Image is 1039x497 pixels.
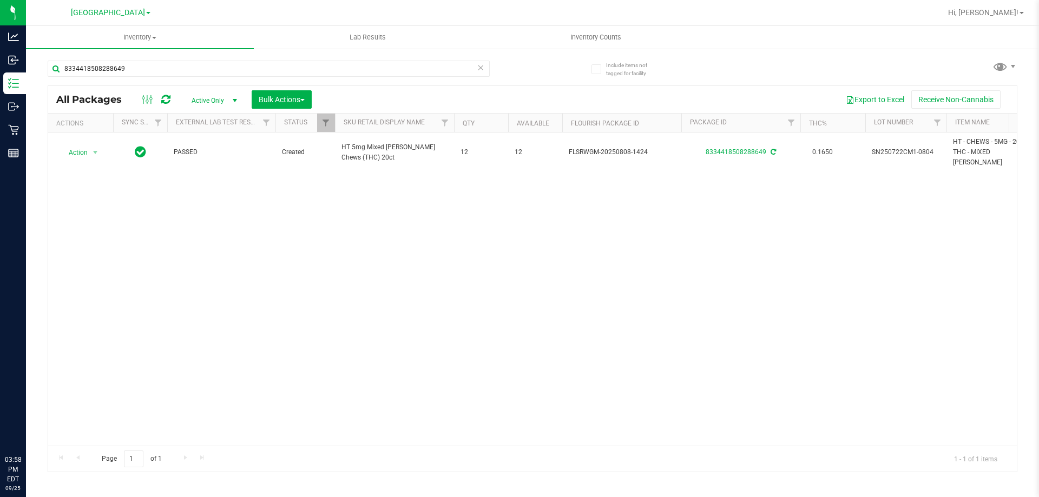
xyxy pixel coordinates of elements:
[259,95,305,104] span: Bulk Actions
[56,120,109,127] div: Actions
[26,26,254,49] a: Inventory
[93,450,170,467] span: Page of 1
[477,61,484,75] span: Clear
[317,114,335,132] a: Filter
[809,120,827,127] a: THC%
[769,148,776,156] span: Sync from Compliance System
[482,26,709,49] a: Inventory Counts
[254,26,482,49] a: Lab Results
[911,90,1001,109] button: Receive Non-Cannabis
[945,450,1006,467] span: 1 - 1 of 1 items
[5,455,21,484] p: 03:58 PM EDT
[124,450,143,467] input: 1
[571,120,639,127] a: Flourish Package ID
[282,147,328,157] span: Created
[176,118,261,126] a: External Lab Test Result
[807,144,838,160] span: 0.1650
[8,101,19,112] inline-svg: Outbound
[11,410,43,443] iframe: Resource center
[8,55,19,65] inline-svg: Inbound
[26,32,254,42] span: Inventory
[344,118,425,126] a: Sku Retail Display Name
[258,114,275,132] a: Filter
[948,8,1018,17] span: Hi, [PERSON_NAME]!
[461,147,502,157] span: 12
[8,78,19,89] inline-svg: Inventory
[174,147,269,157] span: PASSED
[839,90,911,109] button: Export to Excel
[252,90,312,109] button: Bulk Actions
[872,147,940,157] span: SN250722CM1-0804
[59,145,88,160] span: Action
[8,124,19,135] inline-svg: Retail
[149,114,167,132] a: Filter
[8,31,19,42] inline-svg: Analytics
[569,147,675,157] span: FLSRWGM-20250808-1424
[135,144,146,160] span: In Sync
[335,32,400,42] span: Lab Results
[436,114,454,132] a: Filter
[690,118,727,126] a: Package ID
[556,32,636,42] span: Inventory Counts
[606,61,660,77] span: Include items not tagged for facility
[517,120,549,127] a: Available
[284,118,307,126] a: Status
[874,118,913,126] a: Lot Number
[71,8,145,17] span: [GEOGRAPHIC_DATA]
[8,148,19,158] inline-svg: Reports
[341,142,448,163] span: HT 5mg Mixed [PERSON_NAME] Chews (THC) 20ct
[463,120,475,127] a: Qty
[89,145,102,160] span: select
[48,61,490,77] input: Search Package ID, Item Name, SKU, Lot or Part Number...
[56,94,133,105] span: All Packages
[782,114,800,132] a: Filter
[955,118,990,126] a: Item Name
[515,147,556,157] span: 12
[953,137,1035,168] span: HT - CHEWS - 5MG - 20CT - THC - MIXED [PERSON_NAME]
[5,484,21,492] p: 09/25
[122,118,163,126] a: Sync Status
[32,409,45,422] iframe: Resource center unread badge
[706,148,766,156] a: 8334418508288649
[929,114,946,132] a: Filter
